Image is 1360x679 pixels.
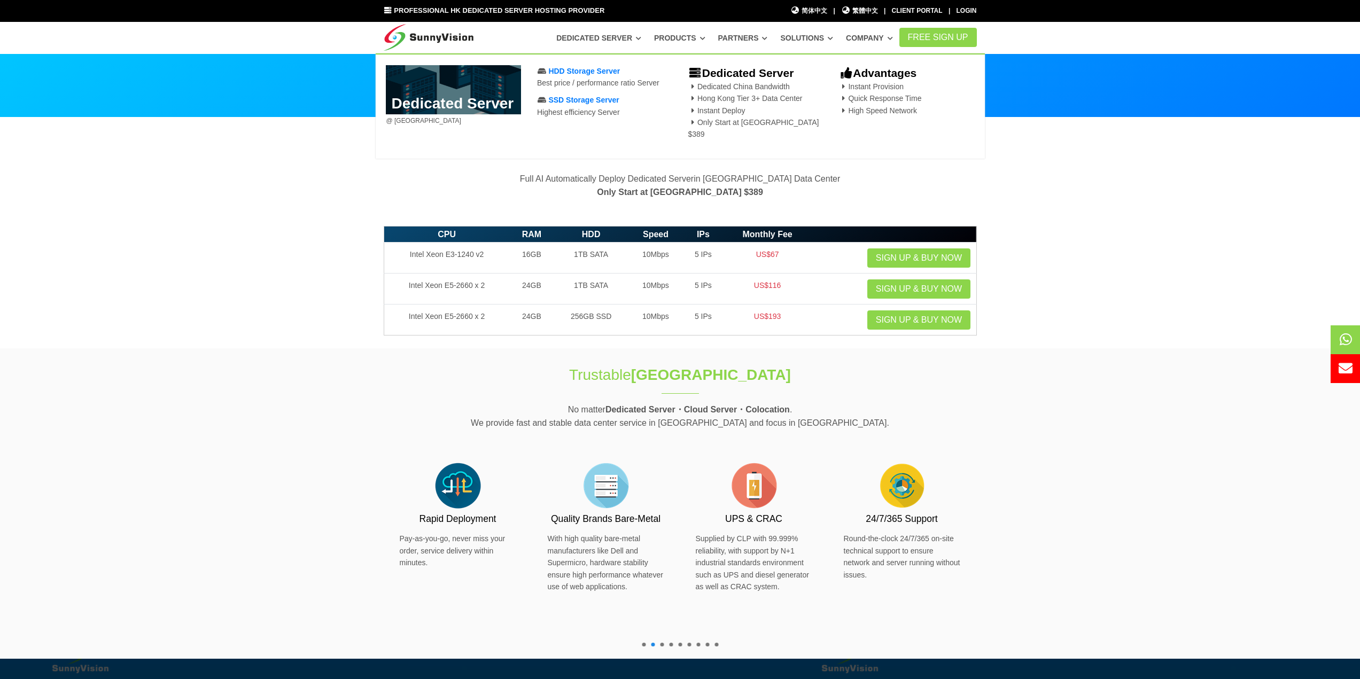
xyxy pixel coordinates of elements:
td: 256GB SSD [554,305,628,335]
p: No matter . We provide fast and stable data center service in [GEOGRAPHIC_DATA] and focus in [GEO... [384,403,977,430]
td: 1TB SATA [554,274,628,305]
img: flat-cloud-in-out.png [431,459,485,512]
td: 5 IPs [683,305,724,335]
img: flat-battery.png [727,459,781,512]
a: Partners [718,28,768,48]
b: Advantages [839,67,916,79]
a: Products [654,28,705,48]
td: 5 IPs [683,274,724,305]
th: Monthly Fee [724,226,811,243]
th: HDD [554,226,628,243]
td: 24GB [510,305,554,335]
p: Pay-as-you-go, never miss your order, service delivery within minutes. [400,533,516,568]
h3: Quality Brands Bare-Metal [548,512,664,526]
td: Intel Xeon E5-2660 x 2 [384,274,510,305]
td: Intel Xeon E3-1240 v2 [384,243,510,274]
a: Login [957,7,977,14]
p: Supplied by CLP with 99.999% reliability, with support by N+1 industrial standards environment su... [696,533,812,592]
td: 5 IPs [683,243,724,274]
h3: UPS & CRAC [696,512,812,526]
a: FREE Sign Up [899,28,977,47]
td: Intel Xeon E5-2660 x 2 [384,305,510,335]
td: 10Mbps [628,305,683,335]
a: HDD Storage ServerBest price / performance ratio Server [537,67,659,87]
span: @ [GEOGRAPHIC_DATA] [386,117,461,124]
td: 10Mbps [628,243,683,274]
span: SSD Storage Server [548,96,619,104]
li: | [949,6,950,16]
img: flat-cog-cycle.png [875,459,929,512]
span: Dedicated China Bandwidth Hong Kong Tier 3+ Data Center Instant Deploy Only Start at [GEOGRAPHIC_... [688,82,819,139]
a: Solutions [780,28,833,48]
td: US$67 [724,243,811,274]
td: 24GB [510,274,554,305]
a: Client Portal [892,7,943,14]
th: Speed [628,226,683,243]
h3: Rapid Deployment [400,512,516,526]
p: With high quality bare-metal manufacturers like Dell and Supermicro, hardware stability ensure hi... [548,533,664,592]
a: Dedicated Server [556,28,641,48]
strong: [GEOGRAPHIC_DATA] [631,366,791,383]
th: RAM [510,226,554,243]
a: Sign up & Buy Now [867,279,970,299]
b: Dedicated Server [688,67,794,79]
th: CPU [384,226,510,243]
td: 16GB [510,243,554,274]
a: 繁體中文 [841,6,878,16]
p: Round-the-clock 24/7/365 on-site technical support to ensure network and server running without i... [844,533,960,581]
strong: Only Start at [GEOGRAPHIC_DATA] $389 [597,188,763,197]
a: 简体中文 [791,6,828,16]
span: HDD Storage Server [548,67,620,75]
a: Company [846,28,893,48]
td: US$116 [724,274,811,305]
a: Sign up & Buy Now [867,310,970,330]
li: | [884,6,885,16]
p: Full AI Automatically Deploy Dedicated Serverin [GEOGRAPHIC_DATA] Data Center [384,172,977,199]
td: US$193 [724,305,811,335]
h3: 24/7/365 Support [844,512,960,526]
a: SSD Storage ServerHighest efficiency Server [537,96,620,116]
h1: Trustable [502,364,858,385]
td: 10Mbps [628,274,683,305]
div: Dedicated Server [376,53,985,159]
img: flat-server-alt.png [579,459,633,512]
th: IPs [683,226,724,243]
li: | [833,6,835,16]
td: 1TB SATA [554,243,628,274]
span: Instant Provision Quick Response Time High Speed Network [839,82,921,115]
span: Professional HK Dedicated Server Hosting Provider [394,6,604,14]
a: Sign up & Buy Now [867,248,970,268]
strong: Dedicated Server・Cloud Server・Colocation [605,405,790,414]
